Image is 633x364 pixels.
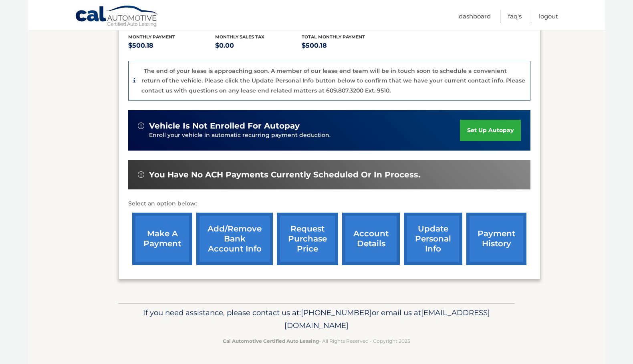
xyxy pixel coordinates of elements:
p: Enroll your vehicle in automatic recurring payment deduction. [149,131,460,140]
a: Cal Automotive [75,5,159,28]
p: $500.18 [128,40,215,51]
span: [PHONE_NUMBER] [301,308,372,317]
a: set up autopay [460,120,521,141]
span: Monthly Payment [128,34,175,40]
strong: Cal Automotive Certified Auto Leasing [223,338,319,344]
a: account details [342,213,400,265]
span: You have no ACH payments currently scheduled or in process. [149,170,420,180]
a: update personal info [404,213,462,265]
p: $0.00 [215,40,302,51]
a: Add/Remove bank account info [196,213,273,265]
a: make a payment [132,213,192,265]
p: If you need assistance, please contact us at: or email us at [123,306,510,332]
p: The end of your lease is approaching soon. A member of our lease end team will be in touch soon t... [141,67,525,94]
p: Select an option below: [128,199,530,209]
a: payment history [466,213,526,265]
a: Logout [539,10,558,23]
a: request purchase price [277,213,338,265]
span: Monthly sales Tax [215,34,264,40]
p: - All Rights Reserved - Copyright 2025 [123,337,510,345]
p: $500.18 [302,40,389,51]
span: Total Monthly Payment [302,34,365,40]
img: alert-white.svg [138,123,144,129]
span: vehicle is not enrolled for autopay [149,121,300,131]
a: FAQ's [508,10,522,23]
img: alert-white.svg [138,171,144,178]
a: Dashboard [459,10,491,23]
